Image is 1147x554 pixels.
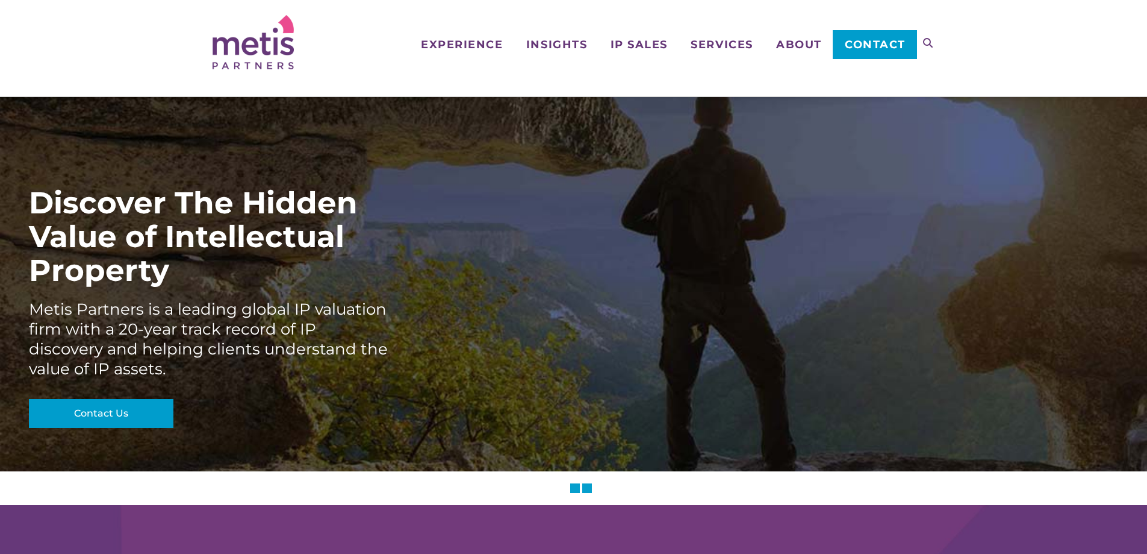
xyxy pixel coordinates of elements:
span: Services [691,39,753,50]
li: Slider Page 1 [570,483,580,493]
div: Metis Partners is a leading global IP valuation firm with a 20-year track record of IP discovery ... [29,300,390,379]
span: About [776,39,822,50]
a: Contact Us [29,399,173,428]
span: IP Sales [611,39,668,50]
span: Experience [421,39,503,50]
span: Insights [526,39,587,50]
li: Slider Page 2 [582,483,592,493]
img: Metis Partners [213,15,294,69]
a: Contact [833,30,916,59]
div: Discover The Hidden Value of Intellectual Property [29,186,390,288]
span: Contact [845,39,906,50]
